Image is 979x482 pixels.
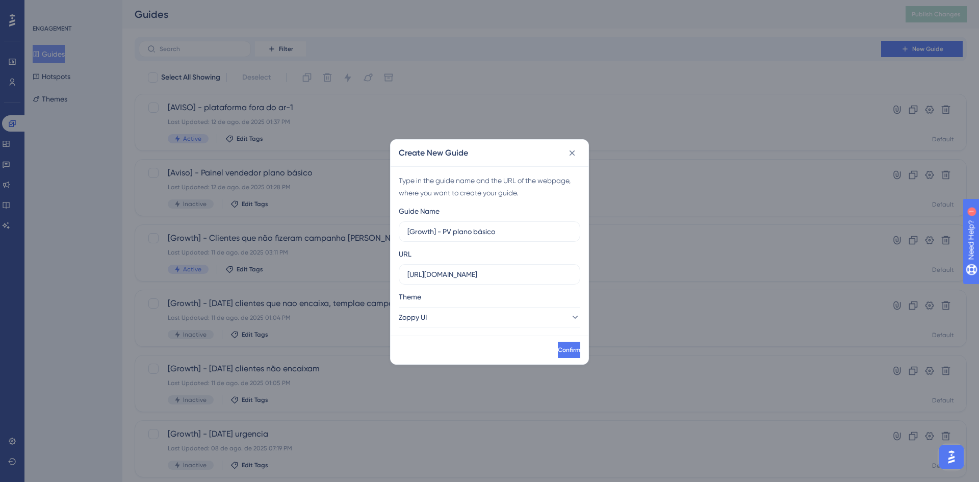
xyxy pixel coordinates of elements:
[71,5,74,13] div: 1
[399,291,421,303] span: Theme
[399,248,411,260] div: URL
[399,174,580,199] div: Type in the guide name and the URL of the webpage, where you want to create your guide.
[936,442,967,472] iframe: UserGuiding AI Assistant Launcher
[407,269,572,280] input: https://www.example.com
[399,311,427,323] span: Zoppy UI
[399,205,440,217] div: Guide Name
[24,3,64,15] span: Need Help?
[407,226,572,237] input: How to Create
[558,346,580,354] span: Confirm
[399,147,468,159] h2: Create New Guide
